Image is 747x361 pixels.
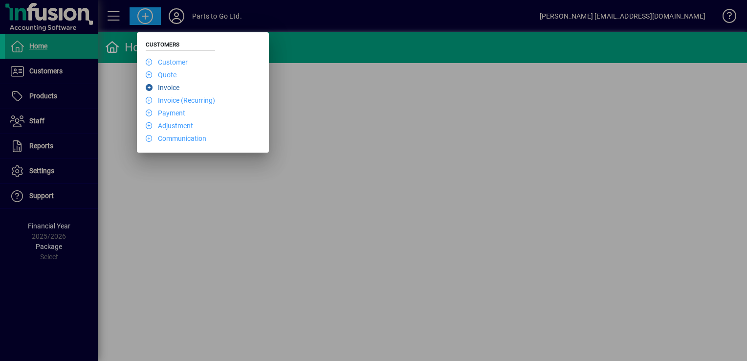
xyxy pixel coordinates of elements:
a: Communication [146,135,206,142]
a: Invoice [146,84,179,91]
a: Customer [146,58,188,66]
a: Quote [146,71,176,79]
a: Invoice (Recurring) [146,96,215,104]
a: Payment [146,109,185,117]
h5: Customers [146,41,215,51]
a: Adjustment [146,122,193,130]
